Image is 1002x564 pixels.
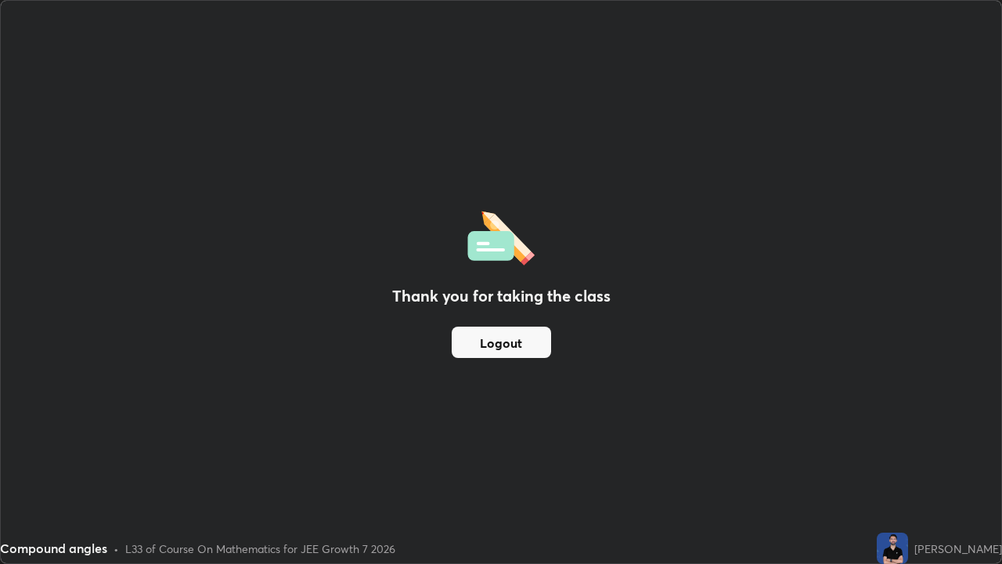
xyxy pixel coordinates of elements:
div: • [114,540,119,557]
div: L33 of Course On Mathematics for JEE Growth 7 2026 [125,540,395,557]
img: offlineFeedback.1438e8b3.svg [467,206,535,266]
img: e37b414ff14749a2bd1858ade6644e15.jpg [877,533,908,564]
h2: Thank you for taking the class [392,284,611,308]
div: [PERSON_NAME] [914,540,1002,557]
button: Logout [452,327,551,358]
